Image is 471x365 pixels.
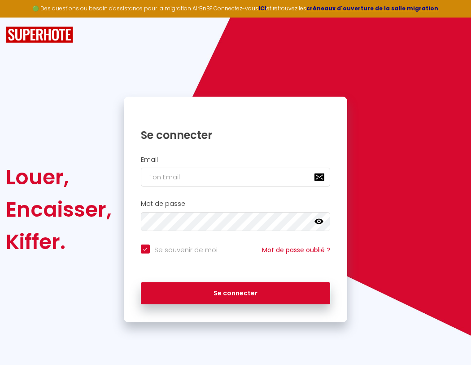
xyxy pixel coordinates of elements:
[141,128,331,142] h1: Se connecter
[141,156,331,164] h2: Email
[306,4,438,12] a: créneaux d'ouverture de la salle migration
[141,282,331,305] button: Se connecter
[6,226,112,258] div: Kiffer.
[6,193,112,226] div: Encaisser,
[258,4,266,12] a: ICI
[6,27,73,43] img: SuperHote logo
[141,168,331,187] input: Ton Email
[141,200,331,208] h2: Mot de passe
[6,161,112,193] div: Louer,
[262,245,330,254] a: Mot de passe oublié ?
